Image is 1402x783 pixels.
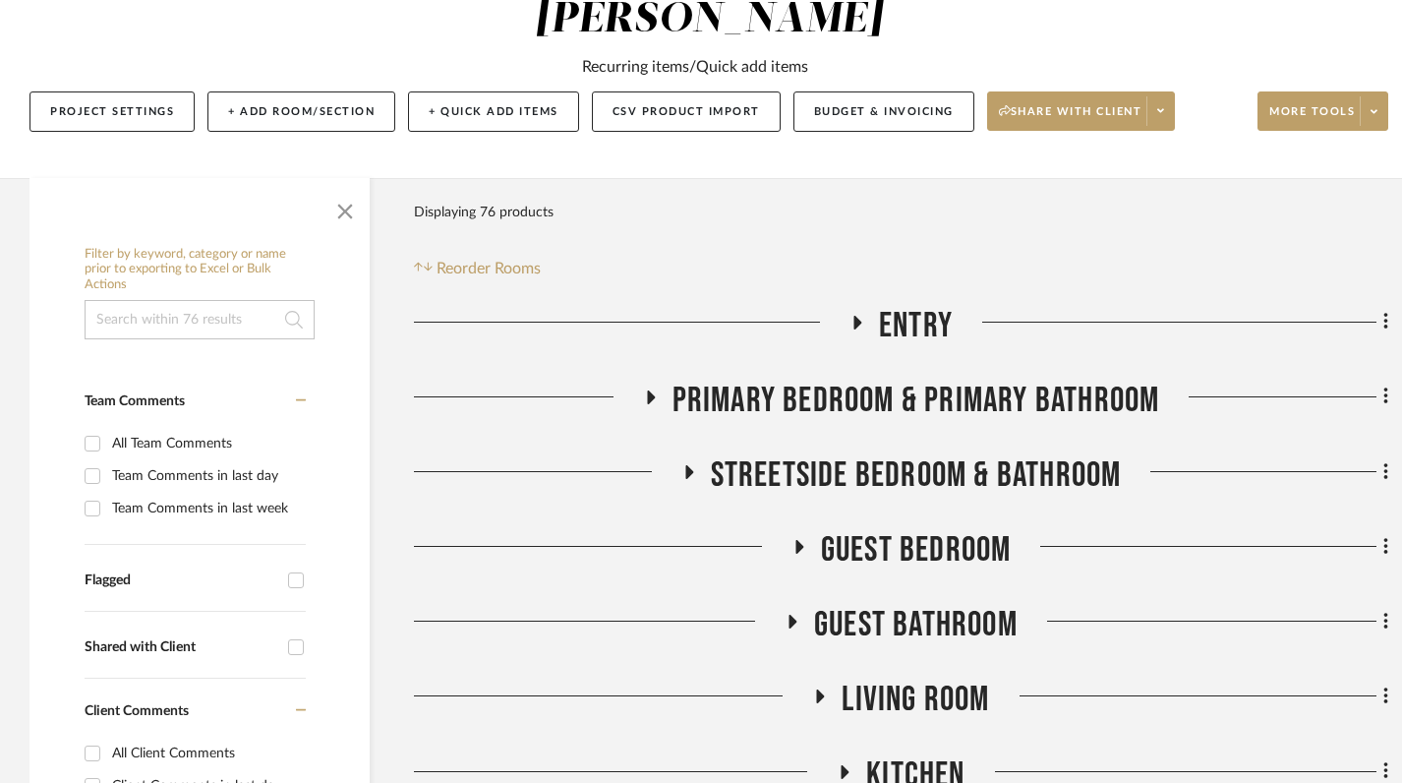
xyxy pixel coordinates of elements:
button: Close [325,188,365,227]
div: Displaying 76 products [414,193,554,232]
span: Living Room [842,679,989,721]
input: Search within 76 results [85,300,315,339]
button: Project Settings [29,91,195,132]
span: Guest Bedroom [821,529,1012,572]
button: Reorder Rooms [414,257,541,280]
button: + Add Room/Section [207,91,395,132]
div: Recurring items/Quick add items [582,55,808,79]
button: Share with client [987,91,1176,131]
div: All Client Comments [112,738,301,769]
span: Client Comments [85,704,189,718]
span: Team Comments [85,394,185,408]
div: Team Comments in last week [112,493,301,524]
span: Share with client [999,104,1142,134]
span: Guest Bathroom [814,604,1018,646]
button: CSV Product Import [592,91,781,132]
button: More tools [1257,91,1388,131]
h6: Filter by keyword, category or name prior to exporting to Excel or Bulk Actions [85,247,315,293]
span: Streetside Bedroom & Bathroom [711,454,1122,497]
span: Reorder Rooms [437,257,541,280]
span: Primary Bedroom & Primary Bathroom [672,380,1160,422]
div: All Team Comments [112,428,301,459]
span: More tools [1269,104,1355,134]
div: Team Comments in last day [112,460,301,492]
div: Shared with Client [85,639,278,656]
button: + Quick Add Items [408,91,579,132]
span: Entry [879,305,953,347]
button: Budget & Invoicing [793,91,974,132]
div: Flagged [85,572,278,589]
